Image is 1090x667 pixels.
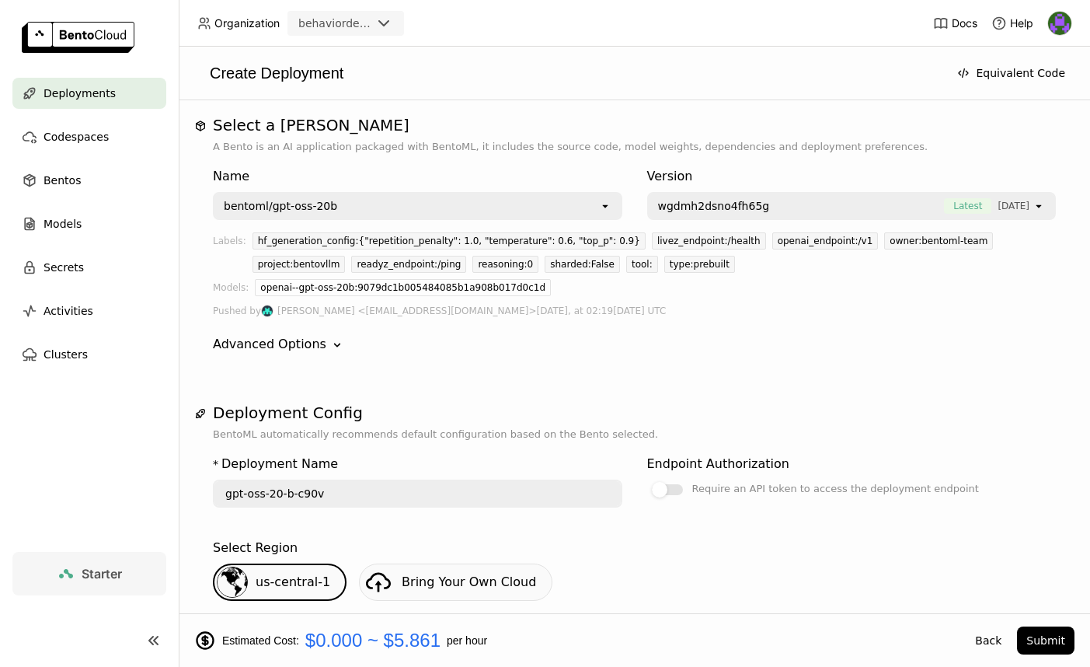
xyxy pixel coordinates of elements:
span: Activities [44,302,93,320]
div: Deployment Name [221,455,338,473]
a: Deployments [12,78,166,109]
a: Models [12,208,166,239]
div: project:bentovllm [252,256,346,273]
div: Pushed by [DATE], at 02:19[DATE] UTC [213,302,1056,320]
span: Deployments [44,84,116,103]
div: Name [213,167,622,186]
span: us-central-1 [256,574,330,589]
div: us-central-1 [213,564,347,601]
a: Secrets [12,252,166,283]
div: owner:bentoml-team [884,232,993,250]
a: Starter [12,552,166,595]
img: Aaron Pham [262,306,273,316]
div: livez_endpoint:/health [652,232,766,250]
span: Bentos [44,171,81,190]
input: name of deployment (autogenerated if blank) [214,481,621,506]
h1: Select a [PERSON_NAME] [213,116,1056,134]
span: Help [1010,16,1033,30]
span: Organization [214,16,280,30]
div: Help [991,16,1033,31]
span: wgdmh2dsno4fh65g [658,198,770,214]
span: Codespaces [44,127,109,146]
a: Codespaces [12,121,166,152]
span: $0.000 ~ $5.861 [305,630,441,651]
span: Docs [952,16,977,30]
p: A Bento is an AI application packaged with BentoML, it includes the source code, model weights, d... [213,139,1056,155]
button: Equivalent Code [948,59,1074,87]
button: Back [966,627,1011,655]
div: Advanced Options [213,335,326,354]
span: Secrets [44,258,84,277]
div: type:prebuilt [664,256,735,273]
svg: open [599,200,611,212]
div: Models: [213,279,249,302]
span: [DATE] [998,198,1029,214]
span: Starter [82,566,122,581]
a: Activities [12,295,166,327]
svg: open [1033,200,1045,212]
div: openai--gpt-oss-20b:9079dc1b005484085b1a908b017d0c1d [255,279,551,296]
div: Endpoint Authorization [647,455,789,473]
div: Require an API token to access the deployment endpoint [692,480,979,498]
div: openai_endpoint:/v1 [772,232,879,250]
div: Select Region [213,539,298,557]
span: Models [44,215,82,233]
span: [PERSON_NAME] <[EMAIL_ADDRESS][DOMAIN_NAME]> [277,302,536,320]
div: readyz_endpoint:/ping [351,256,466,273]
a: Bentos [12,165,166,196]
div: behaviordelta [298,16,371,31]
img: Gautham V [1048,12,1071,35]
a: Bring Your Own Cloud [359,564,552,601]
div: sharded:False [545,256,620,273]
h1: Deployment Config [213,403,1056,422]
div: reasoning:0 [472,256,538,273]
button: Submit [1017,627,1074,655]
div: bentoml/gpt-oss-20b [224,198,337,214]
input: Selected behaviordelta. [373,16,374,32]
span: Latest [944,198,991,214]
img: logo [22,22,134,53]
div: Labels: [213,232,246,279]
a: Clusters [12,339,166,370]
div: tool: [626,256,658,273]
div: Estimated Cost: per hour [194,630,959,651]
input: Selected [object Object]. [1031,198,1033,214]
p: BentoML automatically recommends default configuration based on the Bento selected. [213,427,1056,442]
div: Version [647,167,1057,186]
div: hf_generation_config:{"repetition_penalty": 1.0, "temperature": 0.6, "top_p": 0.9} [252,232,646,250]
div: Advanced Options [213,335,1056,354]
span: Bring Your Own Cloud [402,574,536,589]
a: Docs [933,16,977,31]
svg: Down [329,337,345,353]
div: Create Deployment [194,62,942,84]
span: Clusters [44,345,88,364]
